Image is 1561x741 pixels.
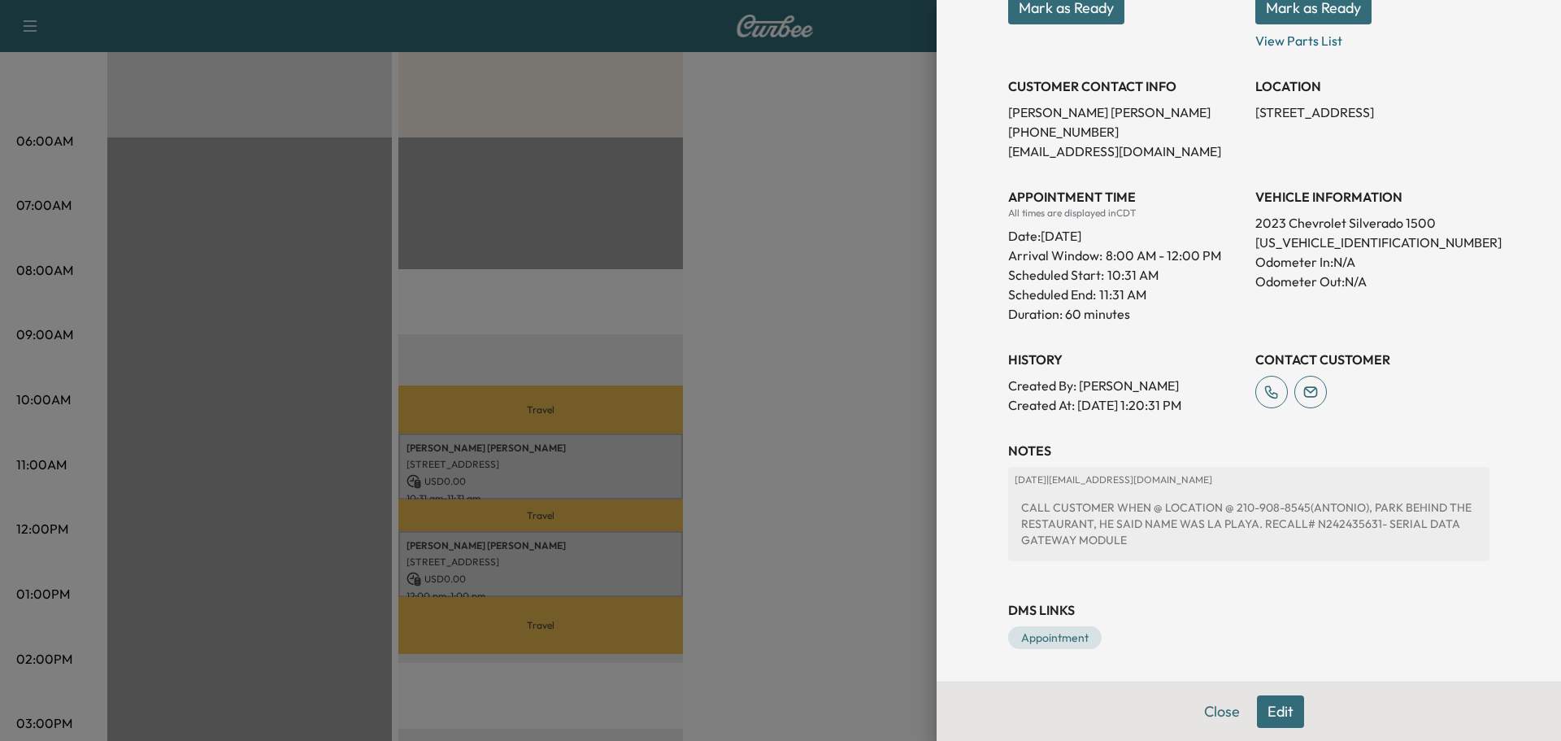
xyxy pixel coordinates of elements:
span: 8:00 AM - 12:00 PM [1106,246,1221,265]
h3: CONTACT CUSTOMER [1255,350,1489,369]
button: Close [1194,695,1250,728]
p: Duration: 60 minutes [1008,304,1242,324]
h3: LOCATION [1255,76,1489,96]
a: Appointment [1008,626,1102,649]
button: Edit [1257,695,1304,728]
p: Created At : [DATE] 1:20:31 PM [1008,395,1242,415]
div: Date: [DATE] [1008,220,1242,246]
p: [EMAIL_ADDRESS][DOMAIN_NAME] [1008,142,1242,161]
div: All times are displayed in CDT [1008,207,1242,220]
p: Odometer Out: N/A [1255,272,1489,291]
p: 11:31 AM [1099,285,1146,304]
p: [STREET_ADDRESS] [1255,102,1489,122]
p: [DATE] | [EMAIL_ADDRESS][DOMAIN_NAME] [1015,473,1483,486]
p: 10:31 AM [1107,265,1159,285]
h3: VEHICLE INFORMATION [1255,187,1489,207]
h3: DMS Links [1008,600,1489,620]
h3: NOTES [1008,441,1489,460]
p: View Parts List [1255,24,1489,50]
h3: APPOINTMENT TIME [1008,187,1242,207]
div: CALL CUSTOMER WHEN @ LOCATION @ 210-908-8545(ANTONIO), PARK BEHIND THE RESTAURANT, HE SAID NAME W... [1015,493,1483,555]
p: Arrival Window: [1008,246,1242,265]
p: 2023 Chevrolet Silverado 1500 [1255,213,1489,233]
p: [US_VEHICLE_IDENTIFICATION_NUMBER] [1255,233,1489,252]
p: Odometer In: N/A [1255,252,1489,272]
p: Created By : [PERSON_NAME] [1008,376,1242,395]
p: Scheduled Start: [1008,265,1104,285]
p: [PHONE_NUMBER] [1008,122,1242,142]
p: [PERSON_NAME] [PERSON_NAME] [1008,102,1242,122]
p: Scheduled End: [1008,285,1096,304]
h3: CUSTOMER CONTACT INFO [1008,76,1242,96]
h3: History [1008,350,1242,369]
